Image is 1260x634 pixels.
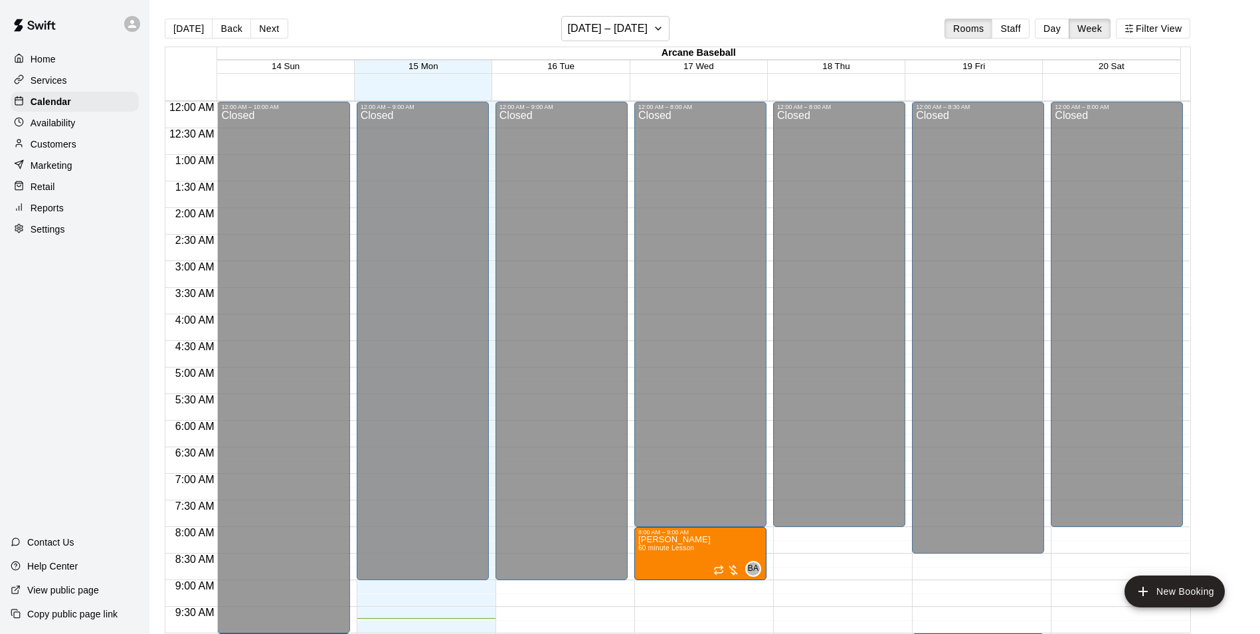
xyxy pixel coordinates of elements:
[777,104,901,110] div: 12:00 AM – 8:00 AM
[912,102,1044,554] div: 12:00 AM – 8:30 AM: Closed
[165,19,213,39] button: [DATE]
[638,110,763,532] div: Closed
[11,177,139,197] a: Retail
[172,500,218,512] span: 7:30 AM
[31,159,72,172] p: Marketing
[499,110,624,585] div: Closed
[499,104,624,110] div: 12:00 AM – 9:00 AM
[27,583,99,597] p: View public page
[172,421,218,432] span: 6:00 AM
[1051,102,1183,527] div: 12:00 AM – 8:00 AM: Closed
[217,47,1180,60] div: Arcane Baseball
[748,562,759,576] span: BA
[745,561,761,577] div: Bryan Anderson
[561,16,670,41] button: [DATE] – [DATE]
[945,19,992,39] button: Rooms
[1116,19,1190,39] button: Filter View
[361,104,485,110] div: 12:00 AM – 9:00 AM
[166,102,218,113] span: 12:00 AM
[27,536,74,549] p: Contact Us
[547,61,575,71] button: 16 Tue
[172,394,218,405] span: 5:30 AM
[992,19,1030,39] button: Staff
[172,474,218,485] span: 7:00 AM
[31,201,64,215] p: Reports
[1125,576,1225,607] button: add
[172,314,218,326] span: 4:00 AM
[27,560,78,573] p: Help Center
[172,288,218,299] span: 3:30 AM
[634,527,766,580] div: 8:00 AM – 9:00 AM: 60 minute Lesson
[31,53,56,66] p: Home
[172,235,218,246] span: 2:30 AM
[567,19,648,38] h6: [DATE] – [DATE]
[773,102,905,527] div: 12:00 AM – 8:00 AM: Closed
[31,138,76,151] p: Customers
[250,19,288,39] button: Next
[11,198,139,218] a: Reports
[172,580,218,591] span: 9:00 AM
[638,104,763,110] div: 12:00 AM – 8:00 AM
[822,61,850,71] button: 18 Thu
[11,134,139,154] a: Customers
[11,70,139,90] a: Services
[916,104,1040,110] div: 12:00 AM – 8:30 AM
[713,565,724,576] span: Recurring event
[172,261,218,272] span: 3:00 AM
[172,341,218,352] span: 4:30 AM
[31,223,65,236] p: Settings
[31,180,55,193] p: Retail
[11,113,139,133] a: Availability
[11,156,139,175] div: Marketing
[31,95,71,108] p: Calendar
[11,49,139,69] a: Home
[357,102,489,580] div: 12:00 AM – 9:00 AM: Closed
[172,527,218,538] span: 8:00 AM
[172,155,218,166] span: 1:00 AM
[1099,61,1125,71] button: 20 Sat
[166,128,218,140] span: 12:30 AM
[11,219,139,239] a: Settings
[1035,19,1069,39] button: Day
[172,447,218,459] span: 6:30 AM
[1055,104,1179,110] div: 12:00 AM – 8:00 AM
[962,61,985,71] button: 19 Fri
[11,92,139,112] a: Calendar
[172,208,218,219] span: 2:00 AM
[31,116,76,130] p: Availability
[638,529,763,536] div: 8:00 AM – 9:00 AM
[777,110,901,532] div: Closed
[172,554,218,565] span: 8:30 AM
[221,104,345,110] div: 12:00 AM – 10:00 AM
[634,102,766,527] div: 12:00 AM – 8:00 AM: Closed
[27,607,118,621] p: Copy public page link
[638,544,694,552] span: 60 minute Lesson
[1055,110,1179,532] div: Closed
[495,102,628,580] div: 12:00 AM – 9:00 AM: Closed
[916,110,1040,558] div: Closed
[172,607,218,618] span: 9:30 AM
[172,181,218,193] span: 1:30 AM
[212,19,251,39] button: Back
[172,368,218,379] span: 5:00 AM
[217,102,349,633] div: 12:00 AM – 10:00 AM: Closed
[408,61,438,71] button: 15 Mon
[272,61,300,71] button: 14 Sun
[361,110,485,585] div: Closed
[683,61,714,71] button: 17 Wed
[1069,19,1111,39] button: Week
